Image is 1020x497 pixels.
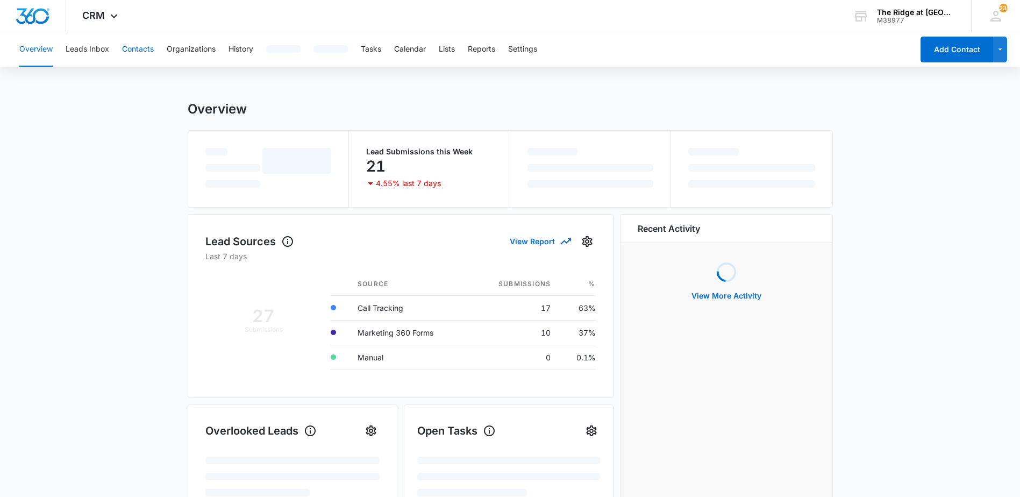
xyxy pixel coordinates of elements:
[122,32,154,67] button: Contacts
[579,233,596,250] button: Settings
[366,148,493,155] p: Lead Submissions this Week
[394,32,426,67] button: Calendar
[469,345,559,370] td: 0
[188,101,247,117] h1: Overview
[349,320,469,345] td: Marketing 360 Forms
[921,37,993,62] button: Add Contact
[349,273,469,296] th: Source
[877,8,955,17] div: account name
[508,32,537,67] button: Settings
[999,4,1008,12] div: notifications count
[469,273,559,296] th: Submissions
[877,17,955,24] div: account id
[362,422,380,439] button: Settings
[510,232,570,251] button: View Report
[681,283,772,309] button: View More Activity
[559,273,595,296] th: %
[366,158,386,175] p: 21
[559,320,595,345] td: 37%
[469,295,559,320] td: 17
[638,222,700,235] h6: Recent Activity
[349,345,469,370] td: Manual
[583,422,600,439] button: Settings
[559,295,595,320] td: 63%
[468,32,495,67] button: Reports
[417,423,496,439] h1: Open Tasks
[205,233,294,250] h1: Lead Sources
[361,32,381,67] button: Tasks
[469,320,559,345] td: 10
[559,345,595,370] td: 0.1%
[999,4,1008,12] span: 235
[167,32,216,67] button: Organizations
[205,423,317,439] h1: Overlooked Leads
[376,180,441,187] p: 4.55% last 7 days
[19,32,53,67] button: Overview
[66,32,109,67] button: Leads Inbox
[349,295,469,320] td: Call Tracking
[205,251,596,262] p: Last 7 days
[82,10,105,21] span: CRM
[229,32,253,67] button: History
[439,32,455,67] button: Lists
